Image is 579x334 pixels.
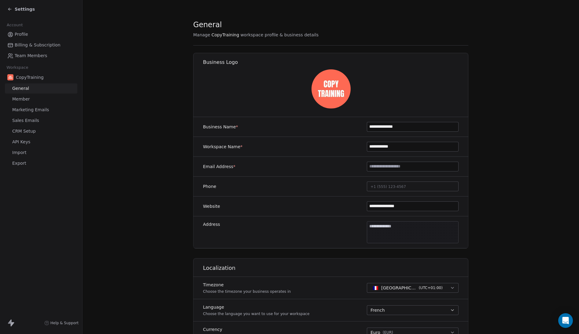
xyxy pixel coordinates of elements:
label: Workspace Name [203,144,242,150]
span: General [12,85,29,92]
span: Account [4,20,25,30]
a: Export [5,158,77,168]
a: CRM Setup [5,126,77,136]
span: Import [12,149,26,156]
span: [GEOGRAPHIC_DATA] - CET [381,285,416,291]
a: Settings [7,6,35,12]
button: [GEOGRAPHIC_DATA] - CET(UTC+01:00) [367,283,459,293]
span: ( UTC+01:00 ) [419,285,443,291]
a: Billing & Subscription [5,40,77,50]
a: Marketing Emails [5,105,77,115]
span: +1 (555) 123-4567 [371,185,406,189]
span: workspace profile & business details [240,32,319,38]
label: Website [203,203,220,209]
span: General [193,20,222,29]
img: Logo-Copy-Training.jpeg [312,69,351,108]
span: CopyTraining [16,74,44,80]
span: Billing & Subscription [15,42,61,48]
a: Team Members [5,51,77,61]
label: Timezone [203,282,291,288]
span: Member [12,96,30,102]
button: +1 (555) 123-4567 [367,182,459,191]
label: Phone [203,183,216,189]
a: Profile [5,29,77,39]
span: Workspace [4,63,31,72]
a: General [5,83,77,94]
div: Open Intercom Messenger [558,313,573,328]
span: Sales Emails [12,117,39,124]
span: CRM Setup [12,128,36,134]
h1: Business Logo [203,59,469,66]
label: Email Address [203,163,235,170]
a: Sales Emails [5,116,77,126]
h1: Localization [203,264,469,272]
label: Business Name [203,124,238,130]
span: French [371,307,385,313]
label: Currency [203,326,290,332]
p: Choose the timezone your business operates in [203,289,291,294]
a: Member [5,94,77,104]
label: Address [203,221,220,227]
span: Team Members [15,53,47,59]
span: Profile [15,31,28,38]
a: Help & Support [44,321,79,325]
span: Manage [193,32,210,38]
p: Choose the language you want to use for your workspace [203,311,309,316]
a: Import [5,148,77,158]
span: Marketing Emails [12,107,49,113]
label: Language [203,304,309,310]
span: API Keys [12,139,30,145]
span: CopyTraining [212,32,239,38]
span: Settings [15,6,35,12]
span: Export [12,160,26,167]
img: Logo-Copy-Training.jpeg [7,74,13,80]
span: Help & Support [50,321,79,325]
a: API Keys [5,137,77,147]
